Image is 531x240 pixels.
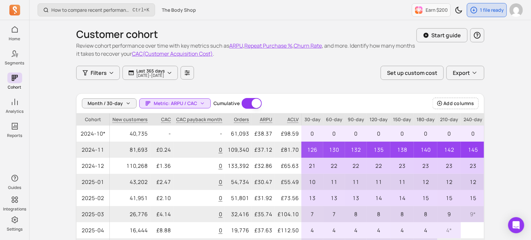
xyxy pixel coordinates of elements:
p: 210-day [437,113,461,126]
button: Filters [76,66,120,80]
p: £1.36 [150,158,174,174]
p: Earn $200 [426,7,448,13]
span: Add columns [444,100,474,107]
p: 30-day [301,113,323,126]
p: 13 [323,190,345,206]
p: 8 [390,206,414,222]
p: 145 [461,142,485,158]
p: 126 [301,142,323,158]
button: Set up custom cost [381,66,444,80]
span: 2025-01 [77,174,109,190]
span: Metric: ARPU / CAC [154,100,197,107]
button: 1 file ready [467,3,507,17]
p: 12 [414,174,437,190]
p: How to compare recent performance to last year or last month? [51,7,130,13]
p: 11 [345,174,367,190]
span: 0 [216,174,225,190]
span: 0 [216,190,225,206]
p: 142 [437,142,461,158]
p: £31.92 [252,190,275,206]
button: Month / 30-day [82,98,137,108]
p: 19,776 [225,222,252,238]
span: 2024-11 [77,142,109,158]
p: 1 file ready [480,7,504,13]
span: Export [453,69,470,77]
p: 0 [301,126,323,142]
p: 23 [437,158,461,174]
p: Segments [5,60,25,66]
p: 0 [461,126,485,142]
p: 22 [323,158,345,174]
img: avatar [510,3,523,17]
p: £0.24 [150,142,174,158]
p: 4 [345,222,367,238]
p: 23 [461,158,485,174]
p: 8 [414,206,437,222]
p: 11 [367,174,390,190]
p: Guides [8,185,21,190]
div: Open Intercom Messenger [508,217,524,233]
p: 9 [437,206,461,222]
p: 90-day [345,113,367,126]
p: 14 [390,190,414,206]
span: The Body Shop [162,7,196,13]
button: CAC(Customer Acquisition Cost) [132,50,213,58]
span: 0 [216,223,225,238]
p: 14 [367,190,390,206]
span: + [133,6,149,13]
p: 81,693 [110,142,150,158]
p: 26,776 [110,206,150,222]
p: 10 [301,174,323,190]
p: 0 [437,126,461,142]
p: 15 [461,190,485,206]
p: £98.59 [275,126,301,142]
p: 240-day [461,113,485,126]
p: 4 [367,222,390,238]
p: 40,735 [110,126,150,142]
p: £55.49 [275,174,301,190]
p: 4 [390,222,414,238]
button: How to compare recent performance to last year or last month?Ctrl+K [38,3,155,16]
button: Guides [7,172,22,192]
p: 13 [345,190,367,206]
p: £73.56 [275,190,301,206]
button: Churn Rate [294,42,322,50]
span: 0 [216,158,225,174]
span: 2025-04 [77,222,109,238]
span: 0 [216,142,225,157]
p: £104.10 [275,206,301,222]
p: 60-day [323,113,345,126]
p: 0 [345,126,367,142]
p: 11 [390,174,414,190]
p: 0 [414,126,437,142]
h1: Customer cohort [76,28,417,40]
p: 12 [437,174,461,190]
p: 150-day [390,113,414,126]
p: 54,734 [225,174,252,190]
p: 140 [414,142,437,158]
button: Add columns [433,98,479,109]
p: 0 [390,126,414,142]
p: 4 [414,222,437,238]
span: 2025-03 [77,206,109,222]
button: Toggle dark mode [452,3,466,17]
p: Settings [7,227,22,232]
p: 15 [437,190,461,206]
p: 120-day [367,113,390,126]
p: 138 [390,142,414,158]
span: CAC [150,113,174,126]
p: 41,951 [110,190,150,206]
p: Start guide [431,31,461,39]
p: Reports [7,133,22,138]
p: £37.63 [252,222,275,238]
p: Review cohort performance over time with key metrics such as , , , and more. Identify how many mo... [76,42,417,58]
span: 0 [216,206,225,222]
p: - [150,126,174,142]
p: £30.47 [252,174,275,190]
p: Cohort [8,85,21,90]
kbd: K [147,7,149,13]
p: 11 [323,174,345,190]
span: 2024-10* [77,126,109,142]
p: £65.63 [275,158,301,174]
p: 32,416 [225,206,252,222]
